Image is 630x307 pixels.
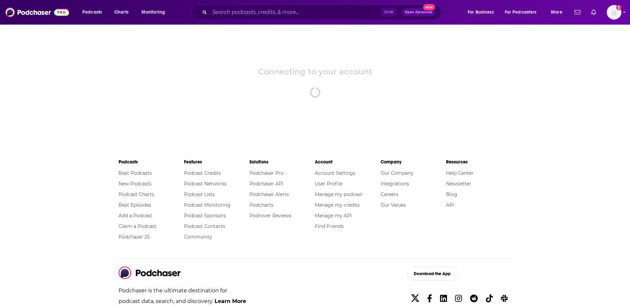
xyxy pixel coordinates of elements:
[607,5,621,20] img: User Profile
[82,8,102,17] span: Podcasts
[405,11,432,14] span: Open Advanced
[546,7,571,18] button: open menu
[607,5,621,20] span: Logged in as WE_Broadcast1
[467,291,481,306] a: Reddit
[588,7,599,18] a: Show notifications dropdown
[315,156,380,168] li: Account
[119,213,152,219] a: Add a Podcast
[110,7,133,18] a: Charts
[437,291,450,306] a: Linkedin
[315,223,344,229] a: Find Friends
[137,7,174,18] button: open menu
[381,191,398,197] a: Careers
[215,298,246,304] a: Learn More
[184,191,215,197] a: Podcast Lists
[119,181,151,187] a: New Podcasts
[424,291,435,306] a: Facebook
[184,181,226,187] a: Podcast Networks
[184,223,225,229] a: Podcast Contacts
[119,156,184,168] li: Podcasts
[249,202,273,208] a: Podcharts
[78,7,111,18] button: open menu
[315,170,355,176] a: Account Settings
[249,191,289,197] a: Podchaser Alerts
[315,181,342,187] a: User Profile
[402,8,435,16] button: Open AdvancedNew
[119,234,150,240] a: Podchaser 25
[184,202,230,208] a: Podcast Monitoring
[119,266,181,279] img: Podchaser - Follow, Share and Rate Podcasts
[141,8,165,17] span: Monitoring
[114,8,129,17] span: Charts
[572,7,583,18] a: Show notifications dropdown
[468,8,494,17] span: For Business
[198,5,447,20] div: Search podcasts, credits, & more...
[423,4,435,10] span: New
[249,170,284,176] a: Podchaser Pro
[463,7,502,18] button: open menu
[446,191,457,197] a: Blog
[500,7,546,18] button: open menu
[446,202,454,208] a: API
[381,156,446,168] li: Company
[483,291,495,306] a: TikTok
[616,5,621,10] svg: Add a profile image
[446,181,471,187] a: Newsletter
[381,170,413,176] a: Our Company
[119,191,154,197] a: Podcast Charts
[452,291,465,306] a: Instagram
[446,170,474,176] a: Help Center
[498,291,510,306] a: Slack
[315,213,352,219] a: Manage my API
[184,213,226,219] a: Podcast Sponsors
[446,156,511,168] li: Resources
[505,8,537,17] span: For Podcasters
[119,170,152,176] a: Best Podcasts
[119,223,156,229] a: Claim a Podcast
[184,170,221,176] a: Podcast Credits
[249,213,291,219] a: Podrover Reviews
[607,5,621,20] button: Show profile menu
[184,156,249,168] li: Features
[119,202,151,208] a: Best Episodes
[407,266,458,281] button: Download the App
[315,202,360,208] a: Manage my credits
[210,7,381,18] input: Search podcasts, credits, & more...
[408,291,422,306] a: X/Twitter
[5,6,69,19] img: Podchaser - Follow, Share and Rate Podcasts
[381,202,406,208] a: Our Values
[381,181,409,187] a: Integrations
[249,181,283,187] a: Podchaser API
[258,67,372,76] div: Connecting to your account
[551,8,562,17] span: More
[315,191,362,197] a: Manage my podcast
[381,8,397,17] span: Ctrl K
[249,156,315,168] li: Solutions
[184,234,212,240] a: Community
